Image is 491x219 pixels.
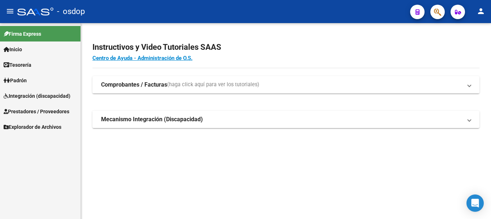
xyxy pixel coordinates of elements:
[101,81,167,89] strong: Comprobantes / Facturas
[466,194,484,212] div: Open Intercom Messenger
[4,61,31,69] span: Tesorería
[92,111,479,128] mat-expansion-panel-header: Mecanismo Integración (Discapacidad)
[4,30,41,38] span: Firma Express
[92,55,192,61] a: Centro de Ayuda - Administración de O.S.
[477,7,485,16] mat-icon: person
[167,81,259,89] span: (haga click aquí para ver los tutoriales)
[4,123,61,131] span: Explorador de Archivos
[4,92,70,100] span: Integración (discapacidad)
[4,76,27,84] span: Padrón
[92,40,479,54] h2: Instructivos y Video Tutoriales SAAS
[57,4,85,19] span: - osdop
[6,7,14,16] mat-icon: menu
[101,115,203,123] strong: Mecanismo Integración (Discapacidad)
[4,108,69,115] span: Prestadores / Proveedores
[92,76,479,93] mat-expansion-panel-header: Comprobantes / Facturas(haga click aquí para ver los tutoriales)
[4,45,22,53] span: Inicio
